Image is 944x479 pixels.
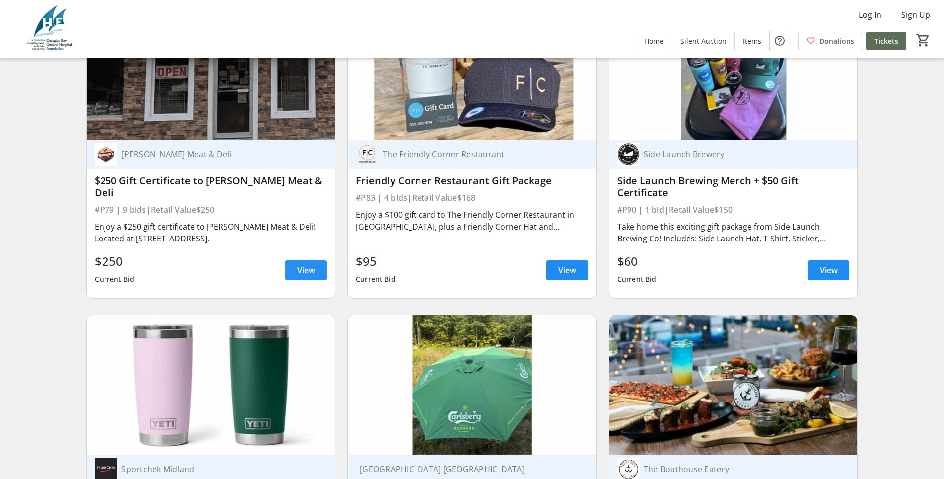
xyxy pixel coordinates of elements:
span: View [558,264,576,276]
button: Help [770,31,790,51]
span: View [297,264,315,276]
div: Current Bid [617,270,657,288]
img: Side Launch Brewing Merch + $50 Gift Certificate [609,0,857,140]
a: Donations [798,32,862,50]
img: Friendly Corner Restaurant Gift Package [348,0,596,140]
div: The Boathouse Eatery [640,464,838,474]
div: Take home this exciting gift package from Side Launch Brewing Co! Includes: Side Launch Hat, T-Sh... [617,221,849,244]
a: View [285,260,327,280]
a: View [808,260,849,280]
div: $250 Gift Certificate to [PERSON_NAME] Meat & Deli [95,175,327,199]
button: Cart [914,31,932,49]
img: The Friendly Corner Restaurant [356,143,379,166]
button: Log In [851,7,889,23]
span: Silent Auction [680,36,727,46]
div: Friendly Corner Restaurant Gift Package [356,175,588,187]
div: Enjoy a $250 gift certificate to [PERSON_NAME] Meat & Deli! Located at [STREET_ADDRESS]. [95,221,327,244]
div: The Friendly Corner Restaurant [379,149,576,159]
div: [GEOGRAPHIC_DATA] [GEOGRAPHIC_DATA] [356,464,576,474]
img: Rawson's Meat & Deli [95,143,117,166]
div: Side Launch Brewing Merch + $50 Gift Certificate [617,175,849,199]
span: Tickets [874,36,898,46]
img: $250 Gift Certificate to Rawson's Meat & Deli [87,0,335,140]
div: Enjoy a $100 gift card to The Friendly Corner Restaurant in [GEOGRAPHIC_DATA], plus a Friendly Co... [356,209,588,233]
div: Side Launch Brewery [640,149,838,159]
img: Market Style Carlsberg Patio Umbrella (Green) [348,315,596,455]
img: $100 Gift Card to The Boathouse Eatery [609,315,857,455]
span: Sign Up [901,9,930,21]
span: Items [743,36,761,46]
div: $60 [617,252,657,270]
div: #P79 | 9 bids | Retail Value $250 [95,203,327,217]
span: Donations [819,36,854,46]
span: Home [644,36,664,46]
img: 2 Yeti 591L Tumblers [87,315,335,455]
div: Sportchek Midland [117,464,315,474]
div: Current Bid [356,270,396,288]
a: Items [735,32,769,50]
a: Silent Auction [672,32,734,50]
a: Tickets [866,32,906,50]
a: View [546,260,588,280]
img: Side Launch Brewery [617,143,640,166]
div: Current Bid [95,270,134,288]
button: Sign Up [893,7,938,23]
img: Georgian Bay General Hospital Foundation's Logo [6,4,95,54]
div: [PERSON_NAME] Meat & Deli [117,149,315,159]
div: #P83 | 4 bids | Retail Value $168 [356,191,588,205]
span: Log In [859,9,881,21]
div: #P90 | 1 bid | Retail Value $150 [617,203,849,217]
div: $95 [356,252,396,270]
div: $250 [95,252,134,270]
span: View [820,264,838,276]
a: Home [636,32,672,50]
